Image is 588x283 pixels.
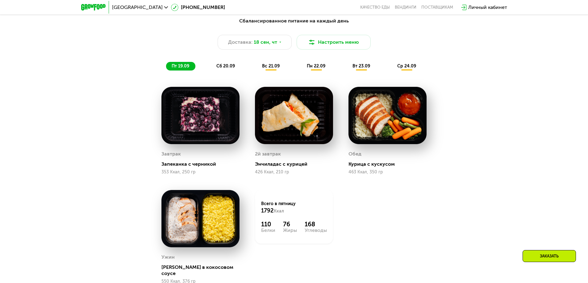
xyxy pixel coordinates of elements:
div: 168 [305,220,327,228]
div: 463 Ккал, 350 гр [348,170,427,175]
span: Ккал [274,208,284,214]
span: пн 22.09 [307,63,325,69]
button: Настроить меню [297,35,371,50]
a: Вендинги [395,5,416,10]
div: поставщикам [421,5,453,10]
span: ср 24.09 [397,63,416,69]
div: 110 [261,220,275,228]
div: Жиры [283,228,297,233]
div: Завтрак [161,149,181,159]
a: Качество еды [360,5,390,10]
span: 1792 [261,207,274,214]
span: Доставка: [228,38,252,46]
span: вс 21.09 [262,63,280,69]
div: Сбалансированное питание на каждый день [111,17,477,25]
a: [PHONE_NUMBER] [171,4,225,11]
div: Запеканка с черникой [161,161,244,167]
div: 426 Ккал, 210 гр [255,170,333,175]
div: Углеводы [305,228,327,233]
div: 353 Ккал, 250 гр [161,170,240,175]
div: [PERSON_NAME] в кокосовом соусе [161,264,244,277]
div: Обед [348,149,361,159]
div: 2й завтрак [255,149,281,159]
div: Энчиладас с курицей [255,161,338,167]
span: вт 23.09 [352,63,370,69]
span: 18 сен, чт [254,38,277,46]
div: Всего в пятницу [261,201,327,214]
span: пт 19.09 [172,63,189,69]
span: [GEOGRAPHIC_DATA] [112,5,163,10]
div: Курица с кускусом [348,161,432,167]
span: сб 20.09 [216,63,235,69]
div: Белки [261,228,275,233]
div: Ужин [161,253,175,262]
div: Личный кабинет [468,4,507,11]
div: 76 [283,220,297,228]
div: Заказать [523,250,576,262]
